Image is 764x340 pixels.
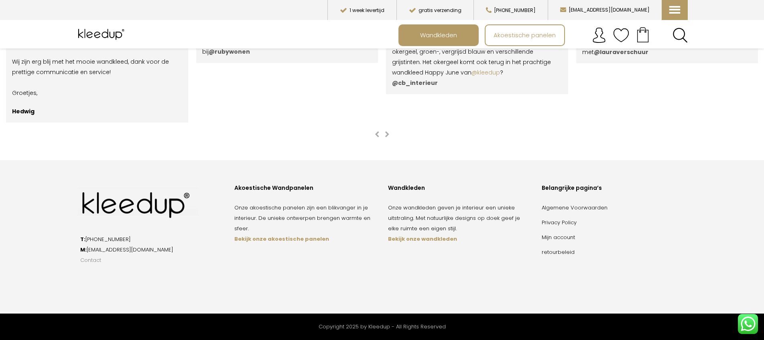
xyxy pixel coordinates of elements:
p: [PHONE_NUMBER] [EMAIL_ADDRESS][DOMAIN_NAME] [80,234,222,266]
strong: Hedwig [12,107,35,115]
p: [PERSON_NAME], Wij zijn erg blij met het mooie wandkleed, dank voor de prettige communicatie en s... [12,36,182,98]
span: Voor dit interieuradvies is subtiel kleur toegevoegd. Zoals okergeel, groen-, vergrijsd blauw en ... [392,37,556,76]
div: Wandkleden [388,184,530,192]
a: Bekijk onze wandkleden [388,235,457,243]
a: Your cart [629,24,656,44]
a: Bekijk onze akoestische panelen [234,235,329,243]
a: Wandkleden [399,25,478,45]
span: ? [392,68,503,87]
span: Akoestische panelen [489,28,560,43]
span: @rubywonen [209,48,250,56]
strong: M: [80,246,87,253]
a: @kleedup [471,68,500,76]
a: Mijn account [542,233,575,241]
div: Akoestische Wandpanelen [234,184,376,192]
p: Onze akoestische panelen zijn een blikvanger in je interieur. De unieke ontwerpen brengen warmte ... [234,203,376,244]
a: Algemene Voorwaarden [542,204,608,211]
a: retourbeleid [542,248,575,256]
strong: T: [80,235,85,243]
img: account.svg [591,27,607,43]
img: verlanglijstje.svg [613,27,629,43]
strong: @cb_interieur [392,79,438,87]
a: Akoestische panelen [486,25,564,45]
p: Onze wandkleden geven je interieur een unieke uitstraling. Met natuurlijke designs op doek geef j... [388,203,530,244]
a: Contact [80,256,101,264]
img: Kleedup [76,24,128,44]
nav: Main menu [398,24,694,46]
div: Copyright 2025 by Kleedup - All Rights Reserved [76,322,687,332]
span: Wandkleden [416,28,461,43]
div: Belangrijke pagina’s [542,184,683,192]
a: Search [673,28,688,43]
span: @lauraverschuur [594,48,648,56]
a: Privacy Policy [542,219,577,226]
